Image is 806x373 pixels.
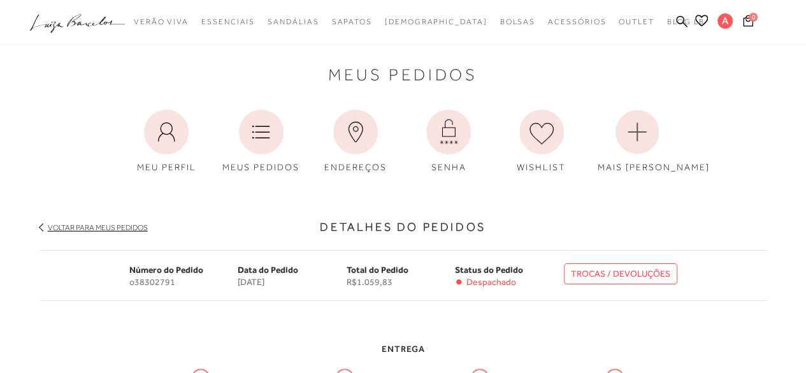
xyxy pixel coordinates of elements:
a: categoryNavScreenReaderText [548,10,606,34]
a: MEU PERFIL [120,103,213,180]
a: MAIS [PERSON_NAME] [588,103,686,180]
a: TROCAS / DEVOLUÇÕES [564,263,677,284]
a: categoryNavScreenReaderText [134,10,189,34]
span: Número do Pedido [129,265,203,275]
button: 0 [739,14,757,31]
span: Entrega [382,344,425,354]
span: MAIS [PERSON_NAME] [598,162,710,172]
span: MEUS PEDIDOS [222,162,299,172]
span: Verão Viva [134,17,189,26]
a: categoryNavScreenReaderText [500,10,535,34]
span: A [717,13,733,29]
span: MEU PERFIL [137,162,196,172]
span: Data do Pedido [238,265,298,275]
a: categoryNavScreenReaderText [619,10,654,34]
span: WISHLIST [517,162,566,172]
h3: Detalhes do Pedidos [40,219,766,236]
span: Outlet [619,17,654,26]
a: SENHA [402,103,495,180]
span: Acessórios [548,17,606,26]
a: MEUS PEDIDOS [213,103,309,180]
span: Meus Pedidos [328,68,478,82]
span: BLOG LB [667,17,704,26]
a: WISHLIST [495,103,588,180]
a: BLOG LB [667,10,704,34]
span: [DEMOGRAPHIC_DATA] [385,17,487,26]
span: ENDEREÇOS [324,162,387,172]
span: Despachado [466,277,516,288]
a: categoryNavScreenReaderText [201,10,255,34]
span: SENHA [431,162,466,172]
button: A [712,13,739,33]
span: Bolsas [500,17,535,26]
a: Voltar para meus pedidos [48,223,148,232]
a: categoryNavScreenReaderText [331,10,371,34]
a: noSubCategoriesText [385,10,487,34]
span: o38302791 [129,277,238,288]
span: Total do Pedido [347,265,408,275]
span: 0 [749,13,758,22]
a: categoryNavScreenReaderText [268,10,319,34]
span: Status do Pedido [455,265,523,275]
span: • [455,277,463,288]
span: Sapatos [331,17,371,26]
a: ENDEREÇOS [309,103,402,180]
span: R$1.059,83 [347,277,456,288]
span: Sandálias [268,17,319,26]
span: [DATE] [238,277,347,288]
span: Essenciais [201,17,255,26]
